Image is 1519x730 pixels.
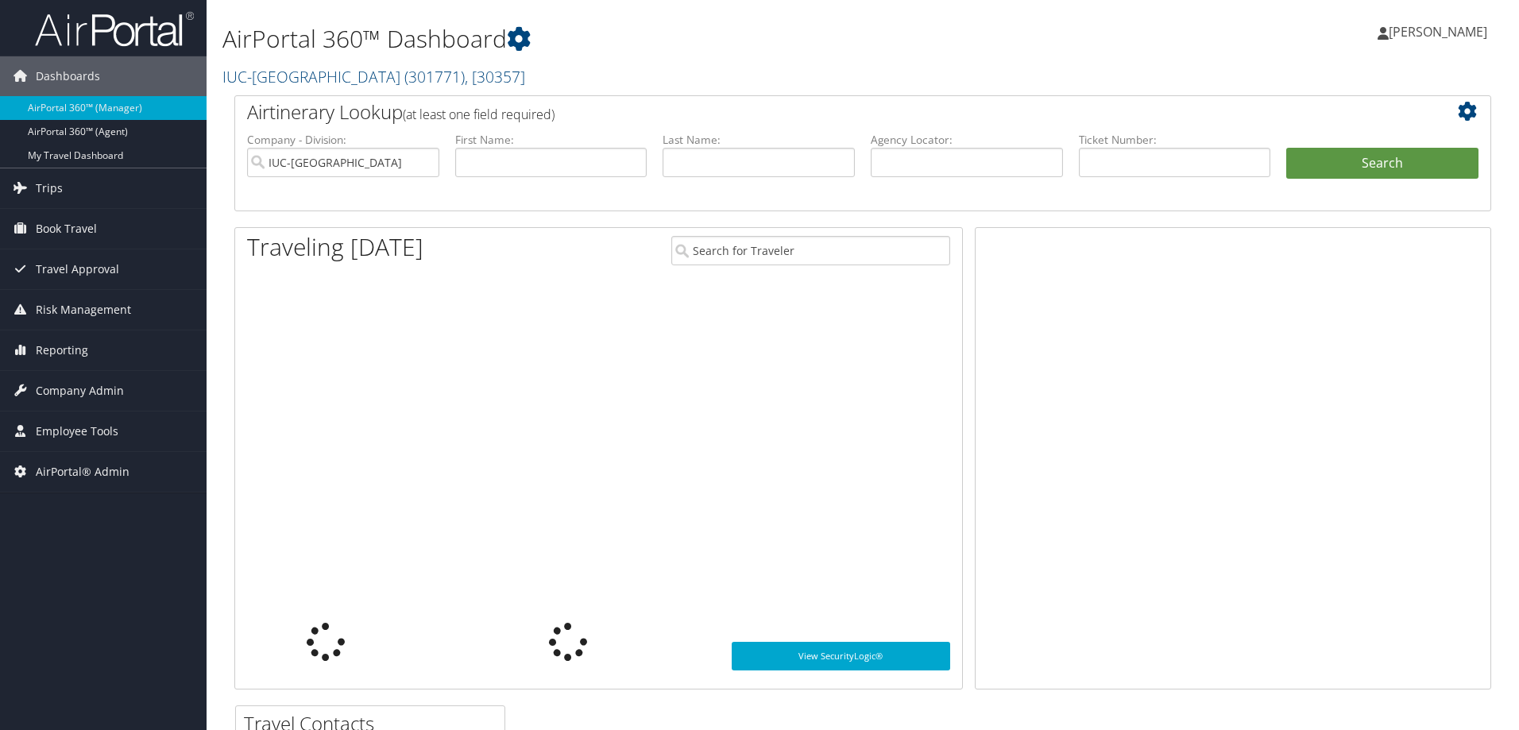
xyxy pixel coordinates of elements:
[455,132,647,148] label: First Name:
[663,132,855,148] label: Last Name:
[871,132,1063,148] label: Agency Locator:
[36,411,118,451] span: Employee Tools
[36,452,129,492] span: AirPortal® Admin
[36,56,100,96] span: Dashboards
[222,22,1076,56] h1: AirPortal 360™ Dashboard
[36,209,97,249] span: Book Travel
[222,66,525,87] a: IUC-[GEOGRAPHIC_DATA]
[1389,23,1487,41] span: [PERSON_NAME]
[403,106,555,123] span: (at least one field required)
[404,66,465,87] span: ( 301771 )
[36,249,119,289] span: Travel Approval
[465,66,525,87] span: , [ 30357 ]
[671,236,950,265] input: Search for Traveler
[247,132,439,148] label: Company - Division:
[1079,132,1271,148] label: Ticket Number:
[36,290,131,330] span: Risk Management
[35,10,194,48] img: airportal-logo.png
[247,230,423,264] h1: Traveling [DATE]
[36,371,124,411] span: Company Admin
[247,98,1374,126] h2: Airtinerary Lookup
[1378,8,1503,56] a: [PERSON_NAME]
[36,330,88,370] span: Reporting
[1286,148,1478,180] button: Search
[36,168,63,208] span: Trips
[732,642,950,670] a: View SecurityLogic®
